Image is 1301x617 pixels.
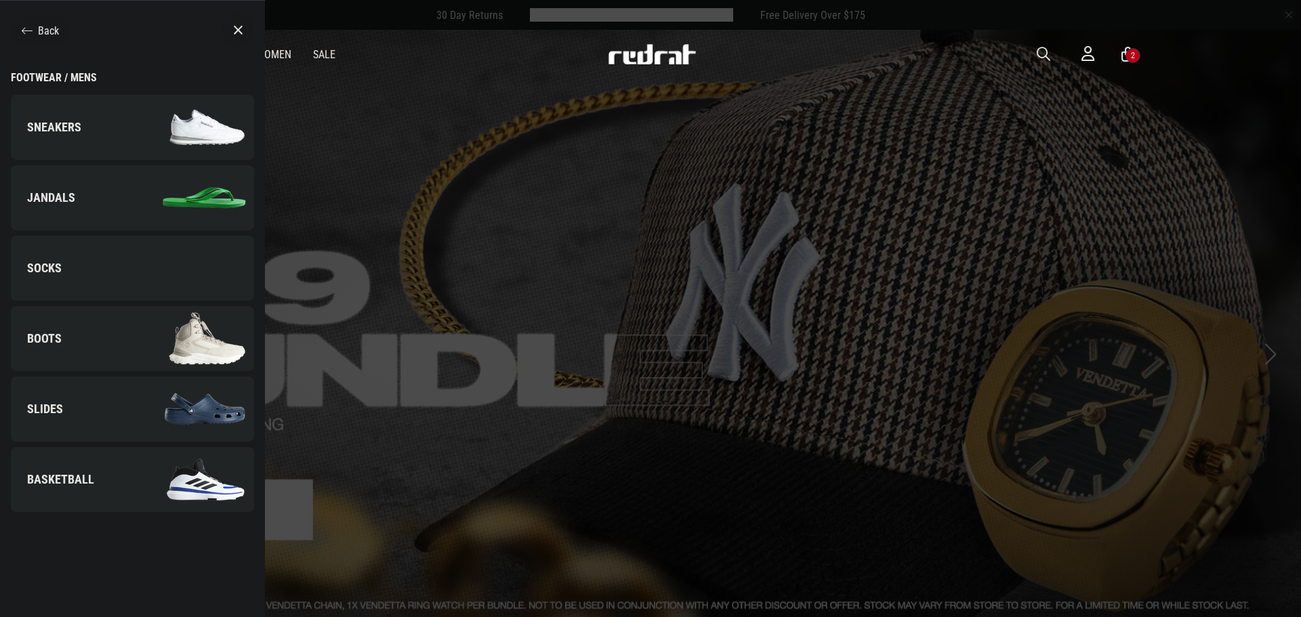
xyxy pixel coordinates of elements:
a: Slides Slides [11,377,254,442]
a: Boots Boots [11,306,254,371]
a: Sneakers Sneakers [11,95,254,160]
span: Slides [11,401,63,417]
a: Women [256,48,291,61]
a: Basketball Basketball [11,447,254,512]
span: Boots [11,331,62,347]
img: Sneakers [132,93,253,161]
span: Jandals [11,190,75,206]
span: Socks [11,260,62,276]
img: Slides [132,375,253,443]
a: Footwear / Mens [11,71,97,95]
div: 2 [1131,51,1135,60]
img: Jandals [132,164,253,232]
img: Redrat logo [607,44,697,64]
span: Sneakers [11,119,81,135]
a: 2 [1121,47,1134,62]
a: Socks Socks [11,236,254,301]
span: Back [38,24,59,37]
div: Footwear / Mens [11,71,97,84]
img: Socks [132,234,253,302]
img: Boots [132,305,253,373]
img: Basketball [132,446,253,513]
a: Jandals Jandals [11,165,254,230]
span: Basketball [11,471,94,488]
a: Sale [313,48,335,61]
